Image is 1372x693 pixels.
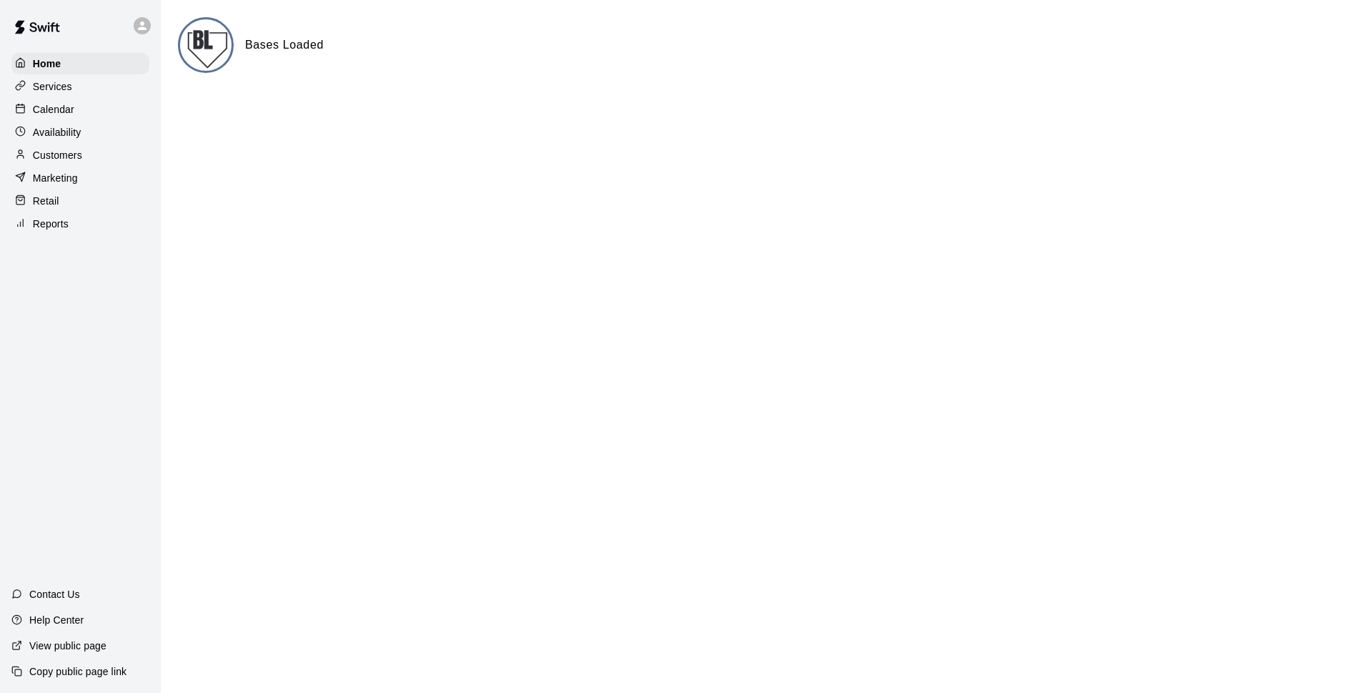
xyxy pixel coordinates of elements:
a: Home [11,53,149,74]
a: Services [11,76,149,97]
img: Bases Loaded logo [180,19,234,73]
p: Services [33,79,72,94]
p: Marketing [33,171,78,185]
p: Availability [33,125,81,139]
a: Reports [11,213,149,235]
h6: Bases Loaded [245,36,324,54]
p: View public page [29,639,106,653]
p: Retail [33,194,59,208]
p: Copy public page link [29,664,126,679]
a: Marketing [11,167,149,189]
p: Reports [33,217,69,231]
p: Help Center [29,613,84,627]
p: Customers [33,148,82,162]
p: Home [33,56,61,71]
a: Retail [11,190,149,212]
p: Contact Us [29,587,80,601]
a: Calendar [11,99,149,120]
a: Customers [11,144,149,166]
a: Availability [11,122,149,143]
p: Calendar [33,102,74,117]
